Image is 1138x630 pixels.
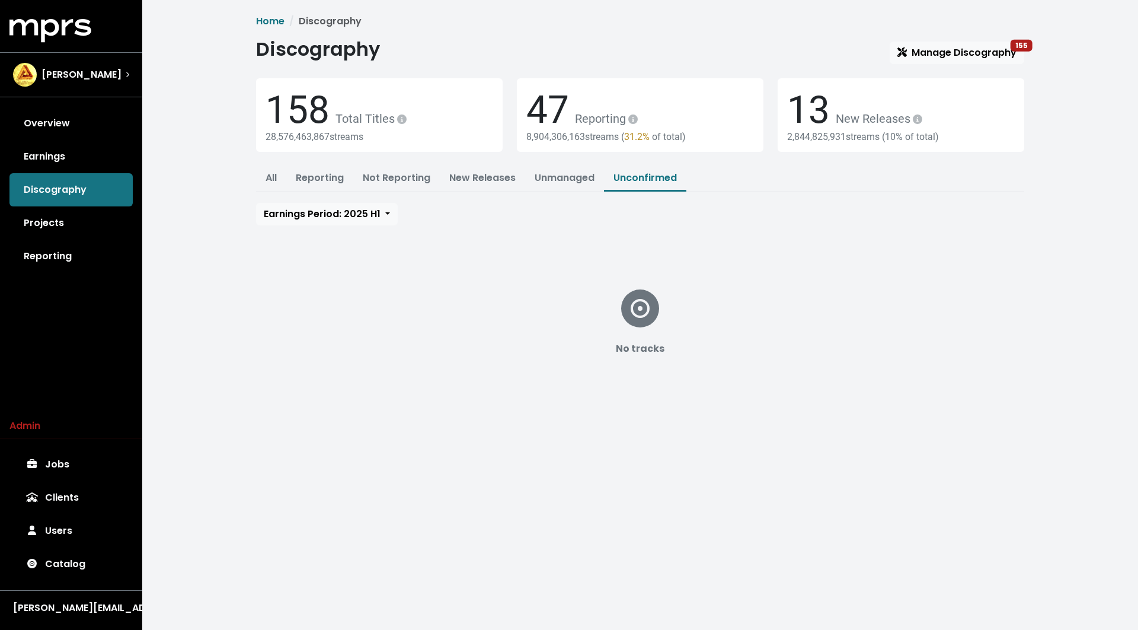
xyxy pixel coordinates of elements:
span: 10% [885,131,903,142]
span: 155 [1011,40,1032,52]
span: 47 [526,88,569,132]
span: 31.2% [624,131,650,142]
a: Home [256,14,284,28]
a: Overview [9,107,133,140]
img: The selected account / producer [13,63,37,87]
a: Reporting [296,171,344,184]
span: Earnings Period: 2025 H1 [264,207,381,221]
div: 8,904,306,163 streams ( of total) [526,131,754,142]
li: Discography [284,14,362,28]
span: 13 [787,88,830,132]
a: Earnings [9,140,133,173]
a: Catalog [9,548,133,581]
span: Reporting [569,112,640,126]
span: New Releases [830,112,925,126]
div: [PERSON_NAME][EMAIL_ADDRESS][DOMAIN_NAME] [13,601,129,615]
a: Reporting [9,240,133,273]
b: No tracks [616,342,664,355]
a: New Releases [449,171,516,184]
a: Projects [9,206,133,240]
a: Manage Discography155 [890,42,1024,64]
a: Unmanaged [535,171,594,184]
div: 2,844,825,931 streams ( of total) [787,131,1015,142]
a: Not Reporting [363,171,430,184]
span: [PERSON_NAME] [41,68,122,82]
nav: breadcrumb [256,14,1024,28]
a: All [266,171,277,184]
span: Total Titles [330,112,409,126]
div: 28,576,463,867 streams [266,131,493,142]
a: Jobs [9,448,133,481]
a: Clients [9,481,133,514]
a: mprs logo [9,23,91,37]
span: 158 [266,88,330,132]
button: [PERSON_NAME][EMAIL_ADDRESS][DOMAIN_NAME] [9,600,133,616]
a: Users [9,514,133,548]
h1: Discography [256,38,380,61]
button: Earnings Period: 2025 H1 [256,203,398,225]
span: Manage Discography [897,46,1016,59]
a: Unconfirmed [613,171,677,184]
